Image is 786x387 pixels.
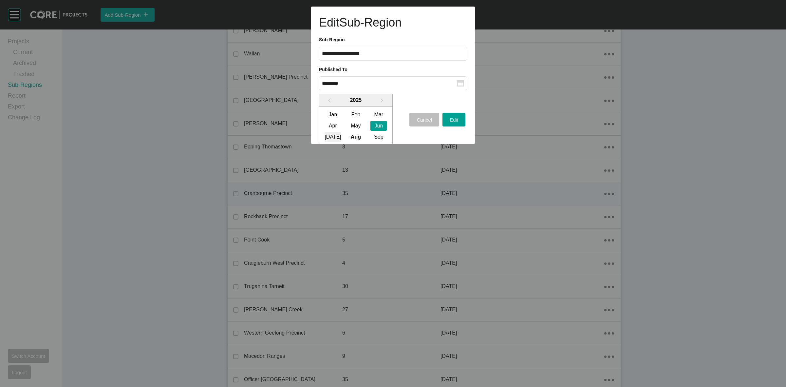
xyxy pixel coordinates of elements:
[319,37,345,42] label: Sub-Region
[325,121,341,131] div: Choose April 2025
[377,96,388,106] button: Next Year
[347,110,364,120] div: Choose February 2025
[370,121,387,131] div: Choose June 2025
[319,67,347,72] label: Published To
[409,113,439,126] button: Cancel
[319,14,467,31] h1: Edit Sub-Region
[324,96,334,106] button: Previous Year
[325,143,341,153] div: Choose October 2025
[347,143,364,153] div: Choose November 2025
[417,117,432,123] span: Cancel
[321,109,390,154] div: month 2025-06
[325,110,341,120] div: Choose January 2025
[442,113,465,126] button: Edit
[347,132,364,142] div: Choose August 2025
[450,117,458,123] span: Edit
[370,110,387,120] div: Choose March 2025
[319,94,392,107] div: 2025
[370,132,387,142] div: Choose September 2025
[325,132,341,142] div: Choose July 2025
[370,143,387,153] div: Choose December 2025
[347,121,364,131] div: Choose May 2025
